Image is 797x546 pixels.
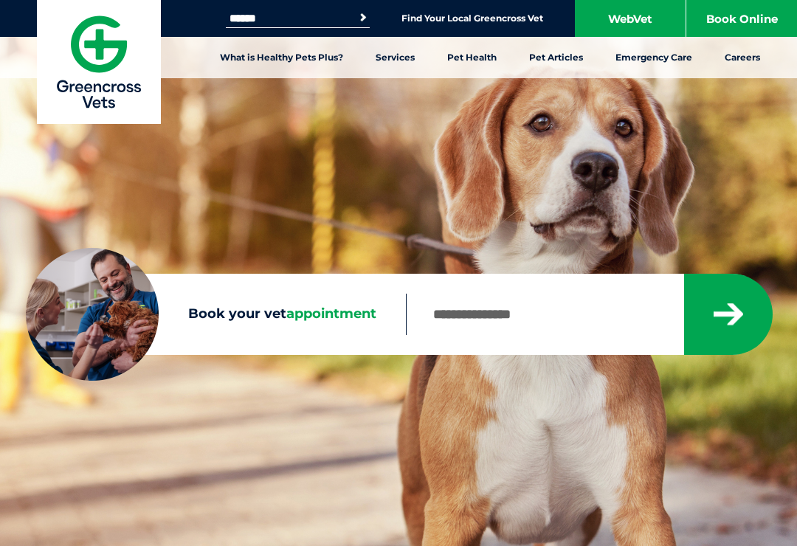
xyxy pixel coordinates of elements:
a: What is Healthy Pets Plus? [204,37,359,78]
label: Book your vet [26,306,406,322]
a: Careers [708,37,776,78]
span: appointment [286,305,376,322]
a: Emergency Care [599,37,708,78]
a: Pet Health [431,37,513,78]
button: Search [356,10,370,25]
a: Pet Articles [513,37,599,78]
a: Find Your Local Greencross Vet [401,13,543,24]
a: Services [359,37,431,78]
